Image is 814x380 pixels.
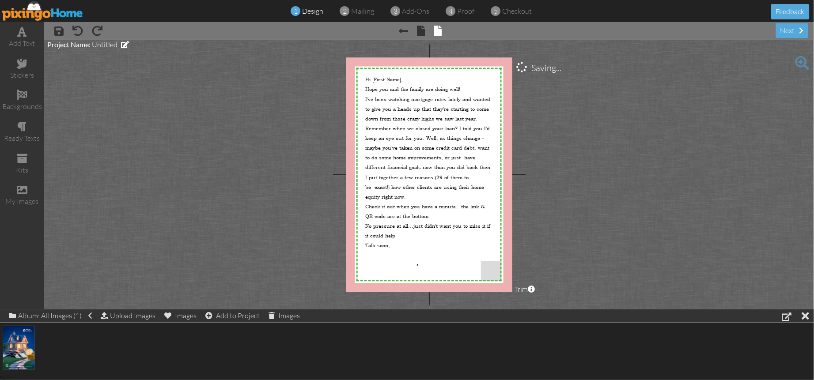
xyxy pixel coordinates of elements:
span: 1 [294,6,298,16]
span: exact!) how other clients are using their home equity right now. [365,184,484,200]
span: Hope you and the family are doing well! [365,86,460,93]
span: Untitled [92,40,117,49]
span: Hi [First Name], [365,76,403,83]
span: Trim [515,284,535,294]
div: Add to Project [205,309,260,322]
span: Remember when we closed your loan? I told you I'd keep an eye out for you. Well, as things change... [365,125,490,161]
span: design [303,7,324,15]
div: Upload Images [101,309,155,322]
span: Check it out when you have a minute...the link & QR code are at the bottom. [365,203,485,219]
span: mailing [352,7,375,15]
span: checkout [503,7,532,15]
span: Project Name: [47,40,91,49]
span: proof [458,7,475,15]
div: Album: All Images (1) [9,309,92,322]
button: Feedback [771,4,810,19]
span: 2 [343,6,347,16]
div: Images [269,309,300,322]
div: Images [164,309,197,322]
span: Talk soon, [365,242,390,249]
span: I put together a few reasons (29 of them to be [365,174,469,190]
img: 20250930-213410-39e363c5464e-500.png [3,326,35,370]
div: next [776,23,808,38]
span: 3 [394,6,398,16]
span: 5 [494,6,498,16]
span: add-ons [402,7,430,15]
img: pixingo logo [2,1,83,21]
span: I've been watching mortgage rates lately and wanted to give you a heads up that they're starting ... [365,96,490,122]
span: No pressure at all...just didn't want you to miss it if it could help. [365,223,490,239]
span: 4 [449,6,453,16]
